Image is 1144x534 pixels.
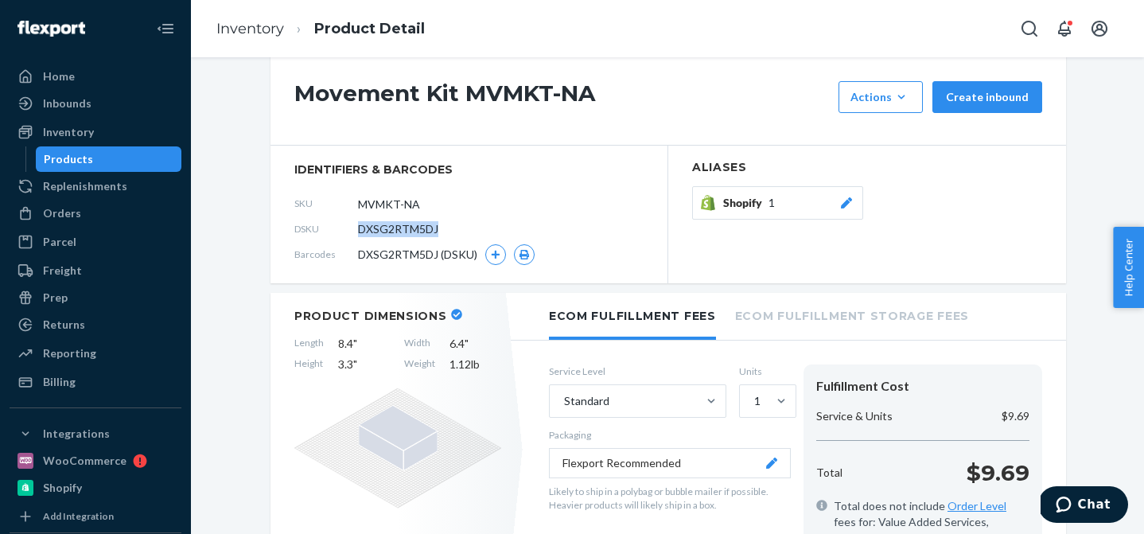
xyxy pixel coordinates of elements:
span: Width [404,336,435,352]
button: Flexport Recommended [549,448,791,478]
h1: Movement Kit MVMKT-NA [294,81,831,113]
a: Product Detail [314,20,425,37]
a: Freight [10,258,181,283]
h2: Aliases [692,162,1042,173]
div: Orders [43,205,81,221]
div: Fulfillment Cost [816,377,1029,396]
div: Parcel [43,234,76,250]
input: 1 [753,393,754,409]
a: Inventory [10,119,181,145]
div: Home [43,68,75,84]
span: Barcodes [294,248,358,261]
div: Returns [43,317,85,333]
p: Likely to ship in a polybag or bubble mailer if possible. Heavier products will likely ship in a ... [549,485,791,512]
a: Add Integration [10,507,181,526]
span: 6.4 [449,336,501,352]
span: Weight [404,357,435,372]
p: Packaging [549,428,791,442]
p: $9.69 [967,457,1029,489]
span: DXSG2RTM5DJ (DSKU) [358,247,477,263]
a: Replenishments [10,173,181,199]
span: 3.3 [338,357,390,372]
span: Length [294,336,324,352]
button: Open account menu [1084,13,1115,45]
div: Actions [850,89,911,105]
a: Shopify [10,475,181,501]
div: 1 [754,393,761,409]
div: Products [44,151,93,167]
span: " [465,337,469,350]
p: Service & Units [816,408,893,424]
iframe: Opens a widget where you can chat to one of our agents [1041,486,1128,526]
div: Inbounds [43,95,91,111]
span: SKU [294,197,358,210]
a: Products [36,146,182,172]
a: Orders [10,201,181,226]
button: Open Search Box [1014,13,1045,45]
h2: Product Dimensions [294,309,447,323]
a: WooCommerce [10,448,181,474]
a: Reporting [10,341,181,366]
li: Ecom Fulfillment Fees [549,293,716,340]
div: Replenishments [43,178,127,194]
a: Home [10,64,181,89]
a: Billing [10,369,181,395]
div: Inventory [43,124,94,140]
a: Returns [10,312,181,337]
ol: breadcrumbs [204,6,438,53]
a: Order Level [947,499,1006,513]
span: Height [294,357,324,372]
input: Standard [562,393,564,409]
span: 1.12 lb [449,357,501,372]
div: Standard [564,393,609,409]
button: Close Navigation [150,13,181,45]
li: Ecom Fulfillment Storage Fees [735,293,969,337]
span: DXSG2RTM5DJ [358,221,438,237]
span: DSKU [294,222,358,236]
span: " [353,337,357,350]
span: 8.4 [338,336,390,352]
button: Shopify1 [692,186,863,220]
button: Help Center [1113,227,1144,308]
button: Integrations [10,421,181,446]
div: Add Integration [43,509,114,523]
div: Prep [43,290,68,306]
a: Inbounds [10,91,181,116]
div: Billing [43,374,76,390]
a: Parcel [10,229,181,255]
span: identifiers & barcodes [294,162,644,177]
label: Units [739,364,791,378]
div: Reporting [43,345,96,361]
span: 1 [769,195,775,211]
p: $9.69 [1002,408,1029,424]
div: Shopify [43,480,82,496]
div: Integrations [43,426,110,442]
button: Open notifications [1049,13,1080,45]
div: WooCommerce [43,453,126,469]
div: Freight [43,263,82,279]
span: Shopify [723,195,769,211]
span: " [353,357,357,371]
button: Create inbound [932,81,1042,113]
a: Inventory [216,20,284,37]
a: Prep [10,285,181,310]
button: Actions [839,81,923,113]
img: Flexport logo [18,21,85,37]
p: Total [816,465,842,481]
label: Service Level [549,364,726,378]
